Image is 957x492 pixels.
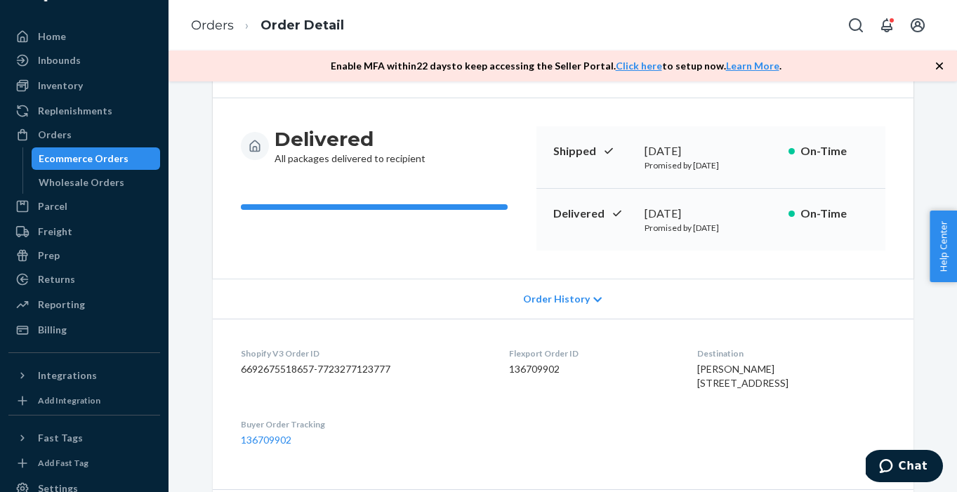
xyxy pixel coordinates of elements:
[697,347,885,359] dt: Destination
[38,29,66,44] div: Home
[866,450,943,485] iframe: Opens a widget where you can chat to one of our agents
[38,248,60,262] div: Prep
[39,152,128,166] div: Ecommerce Orders
[645,222,777,234] p: Promised by [DATE]
[275,126,425,166] div: All packages delivered to recipient
[331,59,781,73] p: Enable MFA within 22 days to keep accessing the Seller Portal. to setup now. .
[8,427,160,449] button: Fast Tags
[38,53,81,67] div: Inbounds
[726,60,779,72] a: Learn More
[553,206,633,222] p: Delivered
[930,211,957,282] button: Help Center
[800,143,869,159] p: On-Time
[38,272,75,286] div: Returns
[38,431,83,445] div: Fast Tags
[8,319,160,341] a: Billing
[553,143,633,159] p: Shipped
[241,418,487,430] dt: Buyer Order Tracking
[38,323,67,337] div: Billing
[32,147,161,170] a: Ecommerce Orders
[241,347,487,359] dt: Shopify V3 Order ID
[39,175,124,190] div: Wholesale Orders
[38,457,88,469] div: Add Fast Tag
[842,11,870,39] button: Open Search Box
[8,455,160,472] a: Add Fast Tag
[873,11,901,39] button: Open notifications
[38,104,112,118] div: Replenishments
[38,298,85,312] div: Reporting
[616,60,662,72] a: Click here
[260,18,344,33] a: Order Detail
[523,292,590,306] span: Order History
[241,434,291,446] a: 136709902
[38,199,67,213] div: Parcel
[8,100,160,122] a: Replenishments
[180,5,355,46] ol: breadcrumbs
[8,74,160,97] a: Inventory
[904,11,932,39] button: Open account menu
[645,206,777,222] div: [DATE]
[697,363,788,389] span: [PERSON_NAME] [STREET_ADDRESS]
[191,18,234,33] a: Orders
[38,128,72,142] div: Orders
[8,124,160,146] a: Orders
[8,244,160,267] a: Prep
[645,143,777,159] div: [DATE]
[8,195,160,218] a: Parcel
[241,362,487,376] dd: 6692675518657-7723277123777
[509,347,675,359] dt: Flexport Order ID
[645,159,777,171] p: Promised by [DATE]
[8,293,160,316] a: Reporting
[509,362,675,376] dd: 136709902
[32,171,161,194] a: Wholesale Orders
[800,206,869,222] p: On-Time
[8,220,160,243] a: Freight
[8,392,160,409] a: Add Integration
[38,368,97,383] div: Integrations
[38,79,83,93] div: Inventory
[8,364,160,387] button: Integrations
[8,25,160,48] a: Home
[38,225,72,239] div: Freight
[38,394,100,406] div: Add Integration
[275,126,425,152] h3: Delivered
[8,49,160,72] a: Inbounds
[8,268,160,291] a: Returns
